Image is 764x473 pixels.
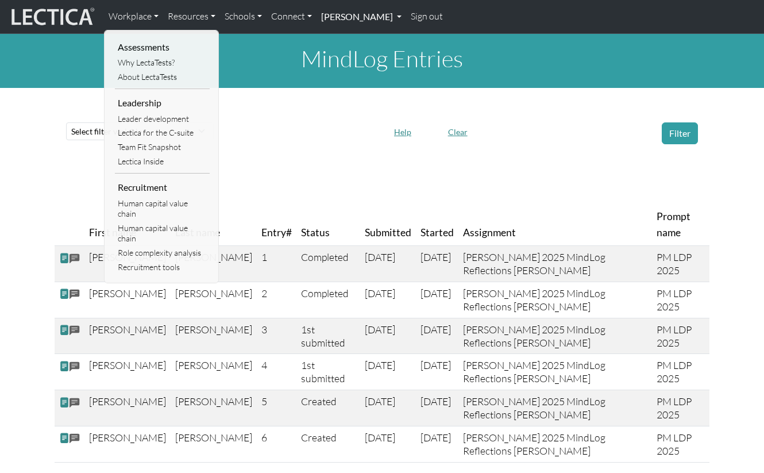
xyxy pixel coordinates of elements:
[115,221,210,246] a: Human capital value chain
[360,282,416,318] td: [DATE]
[416,318,458,354] td: [DATE]
[360,390,416,426] td: [DATE]
[296,426,360,462] td: Created
[267,5,317,29] a: Connect
[115,94,210,112] li: Leadership
[104,5,163,29] a: Workplace
[115,56,210,70] a: Why LectaTests?
[360,426,416,462] td: [DATE]
[296,246,360,282] td: Completed
[84,390,171,426] td: [PERSON_NAME]
[652,354,709,390] td: PM LDP 2025
[171,318,257,354] td: [PERSON_NAME]
[360,318,416,354] td: [DATE]
[84,426,171,462] td: [PERSON_NAME]
[416,282,458,318] td: [DATE]
[458,390,652,426] td: [PERSON_NAME] 2025 MindLog Reflections [PERSON_NAME]
[70,288,80,301] span: comments
[70,252,80,265] span: comments
[115,260,210,275] a: Recruitment tools
[416,426,458,462] td: [DATE]
[458,246,652,282] td: [PERSON_NAME] 2025 MindLog Reflections [PERSON_NAME]
[220,5,267,29] a: Schools
[296,204,360,246] th: Status
[389,123,416,141] button: Help
[59,432,70,444] span: view
[70,396,80,409] span: comments
[115,246,210,260] a: Role complexity analysis
[360,204,416,246] th: Submitted
[360,246,416,282] td: [DATE]
[458,318,652,354] td: [PERSON_NAME] 2025 MindLog Reflections [PERSON_NAME]
[406,5,447,29] a: Sign out
[115,70,210,84] a: About LectaTests
[416,390,458,426] td: [DATE]
[171,354,257,390] td: [PERSON_NAME]
[416,246,458,282] td: [DATE]
[163,5,220,29] a: Resources
[171,282,257,318] td: [PERSON_NAME]
[257,426,296,462] td: 6
[84,354,171,390] td: [PERSON_NAME]
[662,122,698,144] button: Filter
[59,324,70,336] span: view
[257,318,296,354] td: 3
[171,426,257,462] td: [PERSON_NAME]
[257,204,296,246] th: Entry#
[70,324,80,337] span: comments
[115,155,210,169] a: Lectica Inside
[59,252,70,264] span: view
[59,360,70,372] span: view
[296,318,360,354] td: 1st submitted
[652,246,709,282] td: PM LDP 2025
[115,112,210,126] a: Leader development
[115,178,210,197] li: Recruitment
[115,126,210,140] a: Lectica for the C-suite
[171,390,257,426] td: [PERSON_NAME]
[416,204,458,246] th: Started
[84,282,171,318] td: [PERSON_NAME]
[416,354,458,390] td: [DATE]
[257,390,296,426] td: 5
[59,396,70,408] span: view
[652,204,709,246] th: Prompt name
[652,282,709,318] td: PM LDP 2025
[296,390,360,426] td: Created
[84,204,171,246] th: First name
[296,282,360,318] td: Completed
[115,197,210,221] a: Human capital value chain
[389,125,416,137] a: Help
[70,432,80,445] span: comments
[115,140,210,155] a: Team Fit Snapshot
[257,282,296,318] td: 2
[652,390,709,426] td: PM LDP 2025
[9,6,95,28] img: lecticalive
[296,354,360,390] td: 1st submitted
[652,318,709,354] td: PM LDP 2025
[458,354,652,390] td: [PERSON_NAME] 2025 MindLog Reflections [PERSON_NAME]
[652,426,709,462] td: PM LDP 2025
[317,5,406,29] a: [PERSON_NAME]
[257,246,296,282] td: 1
[443,123,473,141] button: Clear
[458,282,652,318] td: [PERSON_NAME] 2025 MindLog Reflections [PERSON_NAME]
[458,204,652,246] th: Assignment
[70,360,80,374] span: comments
[84,318,171,354] td: [PERSON_NAME]
[360,354,416,390] td: [DATE]
[257,354,296,390] td: 4
[115,38,210,56] li: Assessments
[84,246,171,282] td: [PERSON_NAME]
[458,426,652,462] td: [PERSON_NAME] 2025 MindLog Reflections [PERSON_NAME]
[59,288,70,300] span: view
